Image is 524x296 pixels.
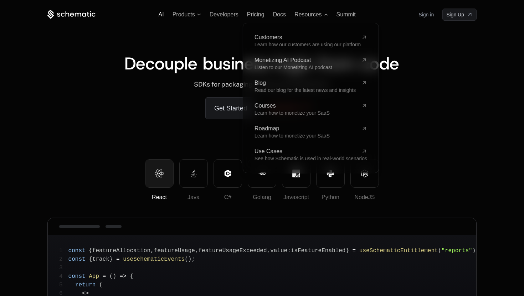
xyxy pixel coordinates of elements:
a: Developers [210,11,238,17]
span: ( [438,248,442,254]
span: Monetizing AI Podcast [255,57,359,63]
button: Golang [248,159,276,188]
span: 1 [59,246,68,255]
a: AI [159,11,164,17]
a: [object Object] [442,9,477,21]
button: Python [316,159,345,188]
div: Python [317,193,344,202]
span: return [75,282,96,288]
span: useSchematicEvents [123,256,185,263]
span: const [68,256,86,263]
span: Learn how to monetize your SaaS [255,133,330,139]
span: 5 [59,281,68,289]
span: ; [476,248,479,254]
a: Docs [273,11,286,17]
a: Pricing [247,11,264,17]
div: NodeJS [351,193,379,202]
span: const [68,273,86,280]
span: { [89,248,92,254]
span: 4 [59,272,68,281]
button: Java [179,159,208,188]
span: useSchematicEntitlement [359,248,438,254]
span: { [130,273,134,280]
a: BlogRead our blog for the latest news and insights [255,80,367,93]
a: Sign in [418,9,434,20]
span: Blog [255,80,359,86]
span: Learn how to monetize your SaaS [255,110,330,116]
a: CustomersLearn how our customers are using our platform [255,35,367,47]
button: React [145,159,174,188]
span: Read our blog for the latest news and insights [255,87,356,93]
span: const [68,248,86,254]
span: Courses [255,103,359,109]
span: => [120,273,127,280]
div: Golang [248,193,276,202]
span: See how Schematic is used in real-world scenarios [255,156,367,161]
div: Javascript [282,193,310,202]
span: ) [113,273,116,280]
a: Use CasesSee how Schematic is used in real-world scenarios [255,149,367,161]
span: Sign Up [446,11,464,18]
a: RoadmapLearn how to monetize your SaaS [255,126,367,139]
span: 3 [59,264,68,272]
span: 2 [59,255,68,264]
div: C# [214,193,242,202]
a: CoursesLearn how to monetize your SaaS [255,103,367,116]
span: Roadmap [255,126,359,131]
span: Listen to our Monetizing AI podcast [255,64,332,70]
span: value [270,248,287,254]
span: ; [191,256,195,263]
span: ( [99,282,103,288]
span: App [89,273,99,280]
div: React [145,193,173,202]
div: Java [180,193,207,202]
span: Products [173,11,195,18]
span: track [92,256,109,263]
span: , [150,248,154,254]
span: featureUsage [154,248,195,254]
span: Customers [255,35,359,40]
button: Javascript [282,159,310,188]
span: { [89,256,92,263]
span: } [109,256,113,263]
button: NodeJS [350,159,379,188]
span: } [345,248,349,254]
span: Learn how our customers are using our platform [255,42,361,47]
span: ( [109,273,113,280]
a: Summit [337,11,356,17]
span: ) [472,248,476,254]
a: Get Started [205,97,256,119]
span: ( [185,256,188,263]
button: C# [214,159,242,188]
span: : [287,248,291,254]
a: Monetizing AI PodcastListen to our Monetizing AI podcast [255,57,367,70]
span: Use Cases [255,149,359,154]
span: Resources [294,11,322,18]
span: isFeatureEnabled [291,248,346,254]
span: featureAllocation [92,248,150,254]
span: "reports" [441,248,472,254]
span: = [116,256,120,263]
span: Decouple business logic from code [124,52,399,75]
span: , [195,248,199,254]
span: , [267,248,271,254]
span: = [103,273,106,280]
span: = [353,248,356,254]
span: SDKs for packaging, pricing, and entitlements. [194,81,330,88]
span: ) [188,256,192,263]
span: featureUsageExceeded [199,248,267,254]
